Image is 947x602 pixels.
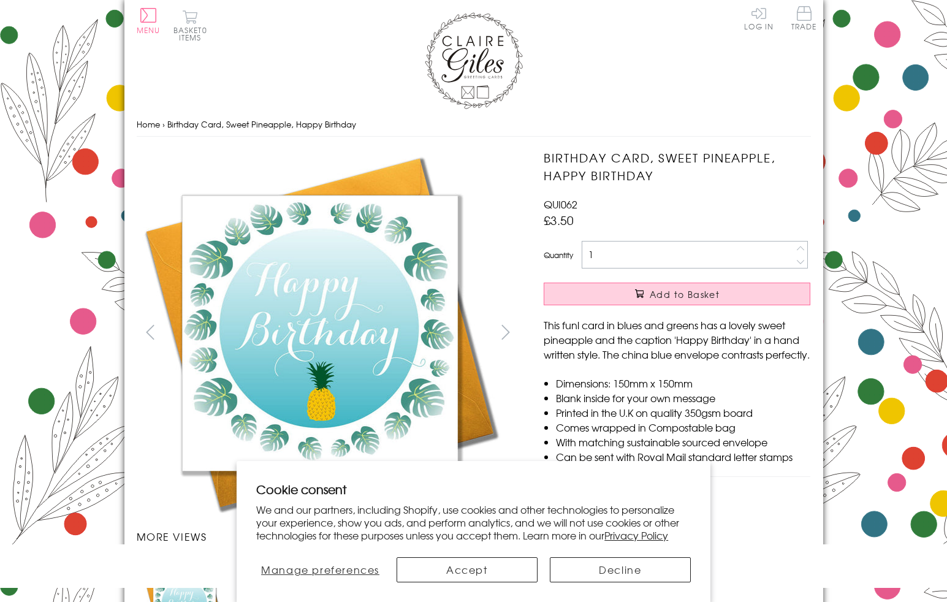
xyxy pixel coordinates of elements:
span: Manage preferences [261,562,379,577]
li: Comes wrapped in Compostable bag [556,420,810,435]
span: Add to Basket [650,288,720,300]
li: With matching sustainable sourced envelope [556,435,810,449]
span: › [162,118,165,130]
button: Add to Basket [544,283,810,305]
img: Birthday Card, Sweet Pineapple, Happy Birthday [137,149,504,517]
span: 0 items [179,25,207,43]
span: QUI062 [544,197,577,211]
button: Accept [397,557,538,582]
li: Printed in the U.K on quality 350gsm board [556,405,810,420]
h1: Birthday Card, Sweet Pineapple, Happy Birthday [544,149,810,185]
label: Quantity [544,250,573,261]
h3: More views [137,529,520,544]
span: Birthday Card, Sweet Pineapple, Happy Birthday [167,118,356,130]
button: Menu [137,8,161,34]
p: This funl card in blues and greens has a lovely sweet pineapple and the caption 'Happy Birthday' ... [544,318,810,362]
span: Menu [137,25,161,36]
a: Privacy Policy [604,528,668,543]
span: £3.50 [544,211,574,229]
button: next [492,318,519,346]
nav: breadcrumbs [137,112,811,137]
li: Dimensions: 150mm x 150mm [556,376,810,391]
button: prev [137,318,164,346]
button: Basket0 items [173,10,207,41]
h2: Cookie consent [256,481,691,498]
p: We and our partners, including Shopify, use cookies and other technologies to personalize your ex... [256,503,691,541]
a: Trade [791,6,817,32]
a: Home [137,118,160,130]
button: Decline [550,557,691,582]
li: Blank inside for your own message [556,391,810,405]
li: Can be sent with Royal Mail standard letter stamps [556,449,810,464]
img: Claire Giles Greetings Cards [425,12,523,109]
span: Trade [791,6,817,30]
a: Log In [744,6,774,30]
button: Manage preferences [256,557,384,582]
